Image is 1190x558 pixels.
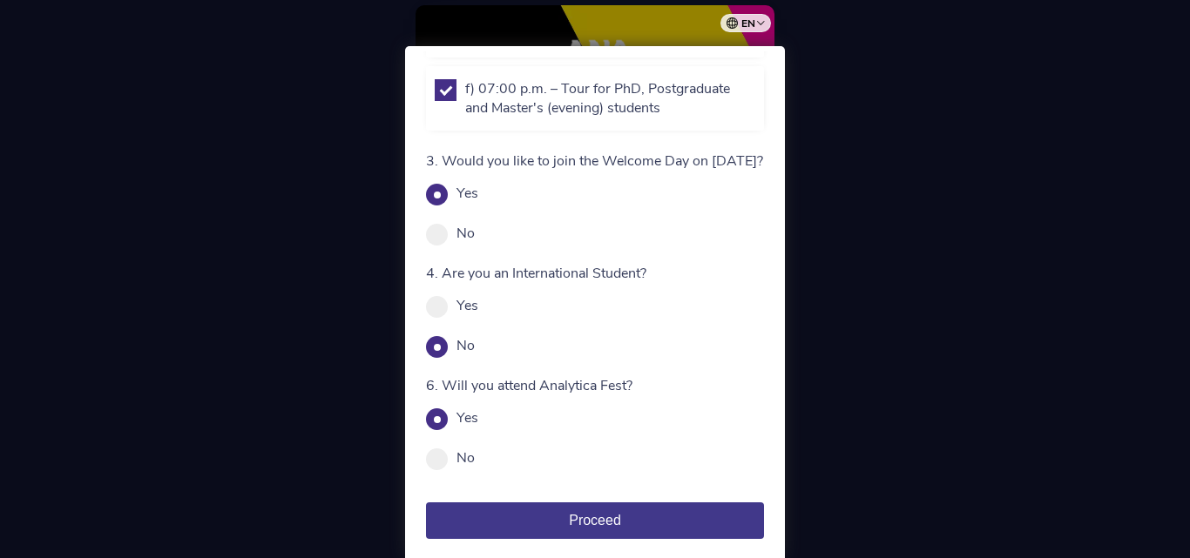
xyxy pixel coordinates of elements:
label: Yes [456,296,478,315]
button: Proceed [426,502,764,539]
label: No [456,448,475,467]
p: 6. Will you attend Analytica Fest? [426,376,764,395]
label: Yes [456,408,478,427]
label: No [456,224,475,243]
p: 3. Would you like to join the Welcome Day on [DATE]? [426,151,764,171]
label: No [456,336,475,355]
span: Proceed [569,513,621,528]
p: 4. Are you an International Student? [426,264,764,283]
label: Yes [456,184,478,203]
p: f) 07:00 p.m. – Tour for PhD, Postgraduate and Master's (evening) students [465,79,755,118]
